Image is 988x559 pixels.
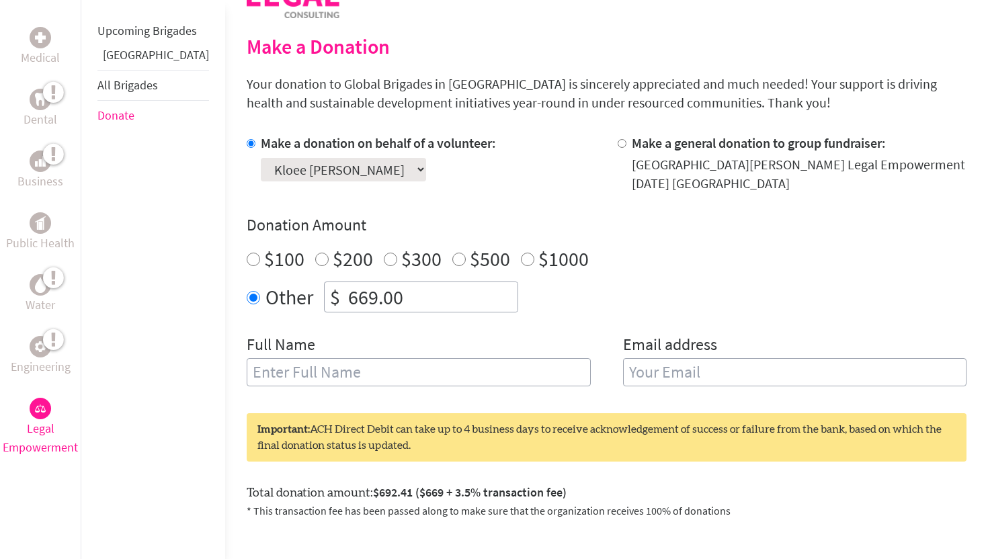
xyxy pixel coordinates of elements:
[103,47,209,62] a: [GEOGRAPHIC_DATA]
[247,34,966,58] h2: Make a Donation
[26,274,55,314] a: WaterWater
[35,32,46,43] img: Medical
[30,212,51,234] div: Public Health
[247,334,315,358] label: Full Name
[11,357,71,376] p: Engineering
[26,296,55,314] p: Water
[265,282,313,312] label: Other
[3,419,78,457] p: Legal Empowerment
[470,246,510,271] label: $500
[261,134,496,151] label: Make a donation on behalf of a volunteer:
[325,282,345,312] div: $
[538,246,589,271] label: $1000
[24,89,57,129] a: DentalDental
[35,156,46,167] img: Business
[97,101,209,130] li: Donate
[21,48,60,67] p: Medical
[623,358,967,386] input: Your Email
[632,134,886,151] label: Make a general donation to group fundraiser:
[6,234,75,253] p: Public Health
[97,23,197,38] a: Upcoming Brigades
[24,110,57,129] p: Dental
[247,413,966,462] div: ACH Direct Debit can take up to 4 business days to receive acknowledgement of success or failure ...
[30,274,51,296] div: Water
[35,216,46,230] img: Public Health
[247,75,966,112] p: Your donation to Global Brigades in [GEOGRAPHIC_DATA] is sincerely appreciated and much needed! Y...
[3,398,78,457] a: Legal EmpowermentLegal Empowerment
[97,46,209,70] li: Greece
[632,155,967,193] div: [GEOGRAPHIC_DATA][PERSON_NAME] Legal Empowerment [DATE] [GEOGRAPHIC_DATA]
[345,282,518,312] input: Enter Amount
[30,27,51,48] div: Medical
[35,341,46,352] img: Engineering
[97,70,209,101] li: All Brigades
[30,150,51,172] div: Business
[257,424,310,435] strong: Important:
[247,358,591,386] input: Enter Full Name
[17,172,63,191] p: Business
[21,27,60,67] a: MedicalMedical
[373,484,567,500] span: $692.41 ($669 + 3.5% transaction fee)
[6,212,75,253] a: Public HealthPublic Health
[35,93,46,105] img: Dental
[264,246,304,271] label: $100
[623,334,717,358] label: Email address
[11,336,71,376] a: EngineeringEngineering
[30,336,51,357] div: Engineering
[35,277,46,292] img: Water
[97,107,134,123] a: Donate
[35,404,46,413] img: Legal Empowerment
[247,214,966,236] h4: Donation Amount
[247,483,567,503] label: Total donation amount:
[401,246,442,271] label: $300
[97,16,209,46] li: Upcoming Brigades
[30,89,51,110] div: Dental
[17,150,63,191] a: BusinessBusiness
[247,503,966,519] p: * This transaction fee has been passed along to make sure that the organization receives 100% of ...
[333,246,373,271] label: $200
[97,77,158,93] a: All Brigades
[30,398,51,419] div: Legal Empowerment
